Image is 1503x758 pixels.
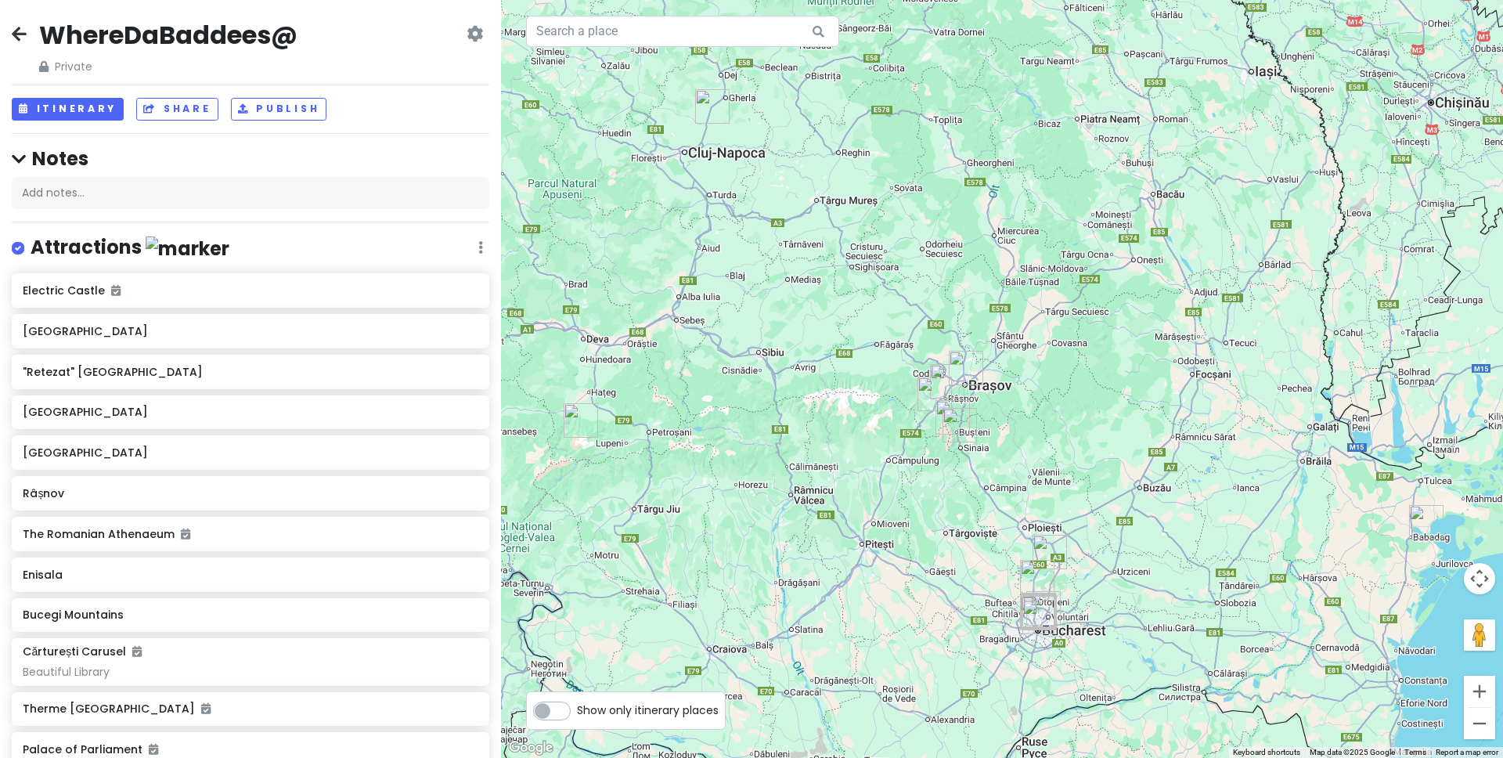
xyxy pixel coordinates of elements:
[1409,505,1444,540] div: Enisala
[1436,748,1498,756] a: Report a map error
[695,89,730,124] div: Electric Castle
[149,744,158,755] i: Added to itinerary
[949,351,983,385] div: Brașov
[1022,594,1057,629] div: Cărturești Carusel
[23,283,478,298] h6: Electric Castle
[1310,748,1395,756] span: Map data ©2025 Google
[231,98,327,121] button: Publish
[1022,596,1057,630] div: Bucharest
[23,486,478,500] h6: Râșnov
[111,285,121,296] i: Added to itinerary
[505,738,557,758] img: Google
[1020,596,1054,630] div: Palace of Parliament
[1026,591,1061,626] div: Obor Market
[23,446,478,460] h6: [GEOGRAPHIC_DATA]
[1021,594,1055,628] div: Cismigiu Gardens
[23,644,142,659] h6: Cărturești Carusel
[935,400,970,435] div: Bucegi Mountains
[23,324,478,338] h6: [GEOGRAPHIC_DATA]
[526,16,839,47] input: Search a place
[1233,747,1300,758] button: Keyboard shortcuts
[1020,560,1054,594] div: Therme Bucharest
[1022,595,1056,630] div: National Museum of Romanian History
[1033,535,1067,569] div: "Snagov" Monastery
[1464,708,1495,739] button: Zoom out
[917,377,952,411] div: Bran Castle
[564,403,598,438] div: "Retezat" National Park
[23,405,478,419] h6: [GEOGRAPHIC_DATA]
[12,146,489,171] h4: Notes
[1464,619,1495,651] button: Drag Pegman onto the map to open Street View
[23,742,478,756] h6: Palace of Parliament
[23,365,478,379] h6: "Retezat" [GEOGRAPHIC_DATA]
[1022,593,1056,627] div: The Romanian Athenaeum
[12,177,489,210] div: Add notes...
[505,738,557,758] a: Open this area in Google Maps (opens a new window)
[136,98,218,121] button: Share
[23,702,478,716] h6: Therme [GEOGRAPHIC_DATA]
[181,529,190,540] i: Added to itinerary
[23,608,478,622] h6: Bucegi Mountains
[23,568,478,582] h6: Enisala
[930,364,964,399] div: Râșnov
[1022,600,1057,634] div: Tineretului Park
[1404,748,1426,756] a: Terms
[1464,563,1495,594] button: Map camera controls
[1464,676,1495,707] button: Zoom in
[577,702,719,719] span: Show only itinerary places
[132,646,142,657] i: Added to itinerary
[201,703,211,714] i: Added to itinerary
[23,527,478,541] h6: The Romanian Athenaeum
[39,58,297,75] span: Private
[943,408,977,442] div: Peleș Castle
[12,98,124,121] button: Itinerary
[23,665,478,679] div: Beautiful Library
[146,236,229,261] img: marker
[39,19,297,52] h2: WhereDaBaddees@
[31,235,229,261] h4: Attractions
